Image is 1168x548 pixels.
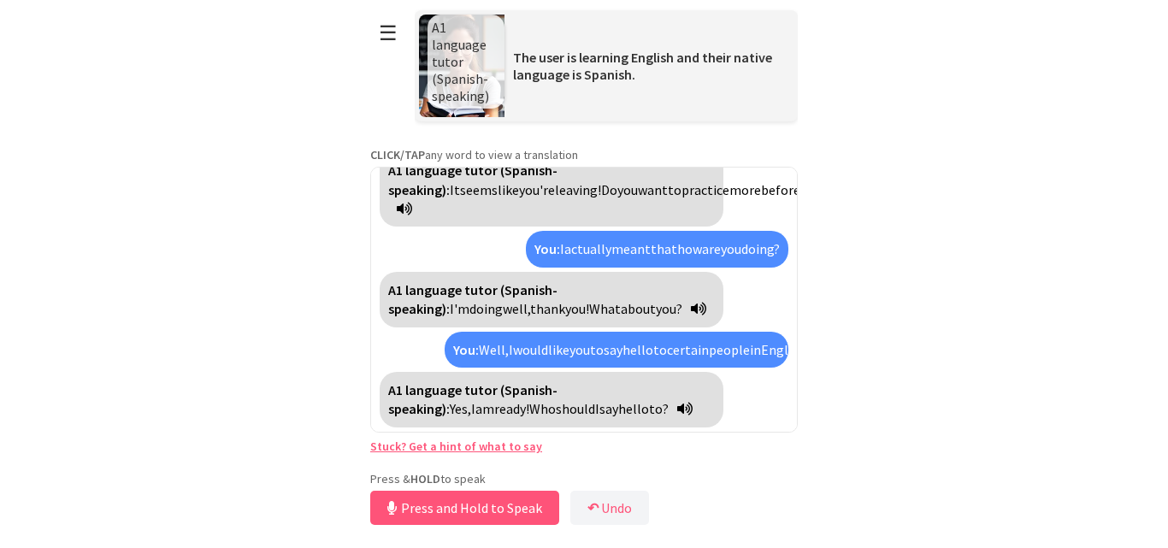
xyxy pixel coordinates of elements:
p: any word to view a translation [370,147,798,162]
span: It [450,181,460,198]
div: Click to translate [380,272,723,327]
button: ☰ [370,11,406,55]
div: Click to translate [526,231,788,267]
strong: You: [453,341,479,358]
span: that [651,240,677,257]
span: actually [564,240,611,257]
span: doing? [741,240,780,257]
span: say [599,400,618,417]
strong: You: [534,240,560,257]
button: Press and Hold to Speak [370,491,559,525]
span: am [475,400,494,417]
span: like [498,181,519,198]
div: Click to translate [445,332,788,368]
span: doing [469,300,503,317]
span: about [621,300,656,317]
span: A1 language tutor (Spanish-speaking) [432,19,489,104]
button: ↶Undo [570,491,649,525]
span: seems [460,181,498,198]
span: Do [601,181,617,198]
span: well, [503,300,530,317]
span: thank [530,300,565,317]
span: What [589,300,621,317]
span: want [638,181,668,198]
div: Click to translate [380,152,723,227]
span: you [617,181,638,198]
span: you're [519,181,555,198]
span: to? [649,400,669,417]
img: Scenario Image [419,15,504,117]
span: hello [618,400,649,417]
span: I [471,400,475,417]
p: Press & to speak [370,471,798,486]
b: ↶ [587,499,599,516]
span: more [729,181,761,198]
span: certain [667,341,709,358]
span: ready! [494,400,529,417]
span: like [548,341,569,358]
span: say [604,341,622,358]
a: Stuck? Get a hint of what to say [370,439,542,454]
span: should [556,400,595,417]
span: English. [761,341,808,358]
span: Well, [479,341,509,358]
span: would [513,341,548,358]
span: Who [529,400,556,417]
span: I [595,400,599,417]
strong: A1 language tutor (Spanish-speaking): [388,281,557,317]
span: to [653,341,667,358]
span: Yes, [450,400,471,417]
span: I [509,341,513,358]
span: before [761,181,800,198]
span: to [668,181,681,198]
span: how [677,240,702,257]
span: I [560,240,564,257]
strong: A1 language tutor (Spanish-speaking): [388,381,557,417]
span: are [702,240,721,257]
span: The user is learning English and their native language is Spanish. [513,49,772,83]
div: Click to translate [380,372,723,427]
span: you! [565,300,589,317]
strong: A1 language tutor (Spanish-speaking): [388,162,557,197]
span: you [721,240,741,257]
span: practice [681,181,729,198]
span: you [569,341,590,358]
span: leaving! [555,181,601,198]
span: meant [611,240,651,257]
strong: HOLD [410,471,440,486]
strong: CLICK/TAP [370,147,425,162]
span: people [709,341,750,358]
span: in [750,341,761,358]
span: to [590,341,604,358]
span: hello [622,341,653,358]
span: you? [656,300,682,317]
span: I'm [450,300,469,317]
